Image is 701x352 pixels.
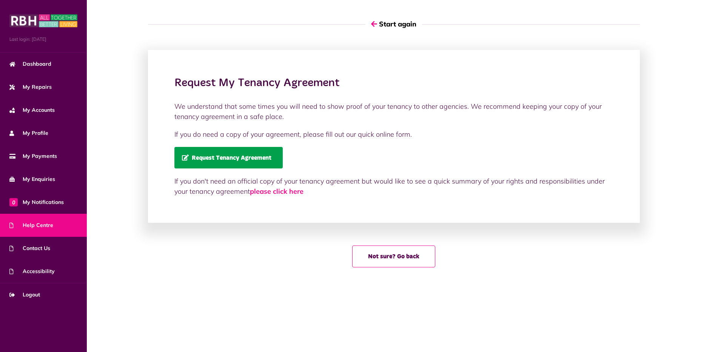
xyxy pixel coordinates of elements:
[174,147,283,168] a: Request Tenancy Agreement
[9,175,55,183] span: My Enquiries
[9,152,57,160] span: My Payments
[9,198,18,206] span: 0
[352,245,435,267] button: Not sure? Go back
[174,129,613,139] p: If you do need a copy of your agreement, please fill out our quick online form.
[9,198,64,206] span: My Notifications
[9,291,40,299] span: Logout
[9,60,51,68] span: Dashboard
[174,176,613,196] p: If you don't need an official copy of your tenancy agreement but would like to see a quick summar...
[9,129,48,137] span: My Profile
[9,221,53,229] span: Help Centre
[9,244,50,252] span: Contact Us
[9,83,52,91] span: My Repairs
[250,187,304,196] a: please click here
[365,13,422,35] button: Start again
[182,154,271,161] span: Request Tenancy Agreement
[9,13,77,28] img: MyRBH
[174,101,613,122] p: We understand that some times you will need to show proof of your tenancy to other agencies. We r...
[9,106,55,114] span: My Accounts
[9,267,55,275] span: Accessibility
[174,76,613,90] h2: Request My Tenancy Agreement
[9,36,77,43] span: Last login: [DATE]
